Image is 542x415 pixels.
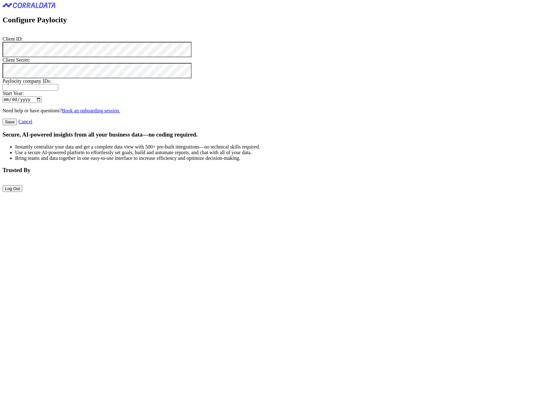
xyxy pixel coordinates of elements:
[3,91,539,96] div: Start Year:
[3,119,17,125] input: Save
[3,108,539,114] p: Need help or have questions?
[15,144,539,150] li: Instantly centralize your data and get a complete data view with 500+ pre-built integrations—no t...
[3,36,539,42] div: Client ID:
[62,108,120,113] a: Book an onboarding session.
[3,57,539,63] div: Client Secret:
[3,131,539,138] h3: Secure, AI-powered insights from all your business data—no coding required.
[18,119,32,124] a: Cancel
[3,16,539,24] h2: Configure Paylocity
[15,150,539,155] li: Use a secure AI-powered platform to effortlessly set goals, build and automate reports, and chat ...
[3,78,539,84] div: Paylocity company IDs:
[3,167,539,174] h3: Trusted By
[3,185,22,192] button: Log Out
[15,155,539,161] li: Bring teams and data together in one easy-to-use interface to increase efficiency and optimize de...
